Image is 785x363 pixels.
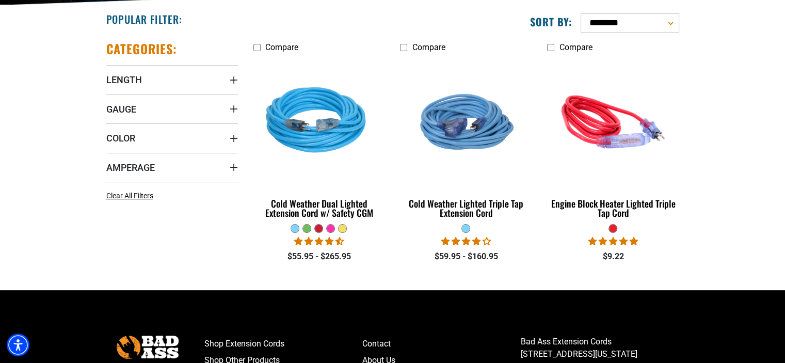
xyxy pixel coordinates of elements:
[106,153,238,182] summary: Amperage
[253,250,385,263] div: $55.95 - $265.95
[106,41,178,57] h2: Categories:
[294,236,344,246] span: 4.61 stars
[106,123,238,152] summary: Color
[400,250,532,263] div: $59.95 - $160.95
[441,236,491,246] span: 4.18 stars
[530,15,572,28] label: Sort by:
[547,250,679,263] div: $9.22
[253,57,385,224] a: Light Blue Cold Weather Dual Lighted Extension Cord w/ Safety CGM
[106,65,238,94] summary: Length
[559,42,592,52] span: Compare
[400,199,532,217] div: Cold Weather Lighted Triple Tap Extension Cord
[7,334,29,356] div: Accessibility Menu
[106,162,155,173] span: Amperage
[106,94,238,123] summary: Gauge
[106,192,153,200] span: Clear All Filters
[254,62,384,181] img: Light Blue
[547,199,679,217] div: Engine Block Heater Lighted Triple Tap Cord
[548,62,678,181] img: red
[412,42,445,52] span: Compare
[265,42,298,52] span: Compare
[106,103,136,115] span: Gauge
[106,191,157,201] a: Clear All Filters
[400,57,532,224] a: Light Blue Cold Weather Lighted Triple Tap Extension Cord
[106,12,182,26] h2: Popular Filter:
[547,57,679,224] a: red Engine Block Heater Lighted Triple Tap Cord
[362,336,521,352] a: Contact
[253,199,385,217] div: Cold Weather Dual Lighted Extension Cord w/ Safety CGM
[204,336,363,352] a: Shop Extension Cords
[401,62,531,181] img: Light Blue
[106,74,142,86] span: Length
[588,236,638,246] span: 5.00 stars
[106,132,135,144] span: Color
[117,336,179,359] img: Bad Ass Extension Cords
